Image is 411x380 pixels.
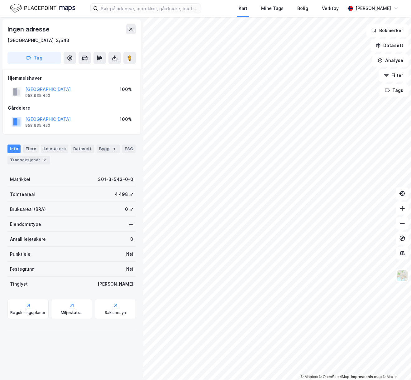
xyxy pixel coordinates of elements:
[7,145,21,153] div: Info
[71,145,94,153] div: Datasett
[120,86,132,93] div: 100%
[97,145,120,153] div: Bygg
[10,3,75,14] img: logo.f888ab2527a4732fd821a326f86c7f29.svg
[25,93,50,98] div: 958 935 420
[129,221,133,228] div: —
[261,5,284,12] div: Mine Tags
[10,221,41,228] div: Eiendomstype
[105,310,126,315] div: Saksinnsyn
[7,52,61,64] button: Tag
[23,145,39,153] div: Eiere
[380,350,411,380] iframe: Chat Widget
[41,145,68,153] div: Leietakere
[301,375,318,379] a: Mapbox
[396,270,408,282] img: Z
[351,375,382,379] a: Improve this map
[115,191,133,198] div: 4 498 ㎡
[319,375,349,379] a: OpenStreetMap
[111,146,117,152] div: 1
[41,157,48,163] div: 2
[130,235,133,243] div: 0
[10,191,35,198] div: Tomteareal
[98,280,133,288] div: [PERSON_NAME]
[10,265,34,273] div: Festegrunn
[10,250,31,258] div: Punktleie
[322,5,339,12] div: Verktøy
[126,250,133,258] div: Nei
[8,104,136,112] div: Gårdeiere
[7,24,50,34] div: Ingen adresse
[10,206,46,213] div: Bruksareal (BRA)
[125,206,133,213] div: 0 ㎡
[120,116,132,123] div: 100%
[10,235,46,243] div: Antall leietakere
[10,176,30,183] div: Matrikkel
[8,74,136,82] div: Hjemmelshaver
[7,37,69,44] div: [GEOGRAPHIC_DATA], 3/543
[379,69,409,82] button: Filter
[239,5,247,12] div: Kart
[7,156,50,164] div: Transaksjoner
[370,39,409,52] button: Datasett
[366,24,409,37] button: Bokmerker
[356,5,391,12] div: [PERSON_NAME]
[122,145,136,153] div: ESG
[380,84,409,97] button: Tags
[297,5,308,12] div: Bolig
[126,265,133,273] div: Nei
[25,123,50,128] div: 958 935 420
[372,54,409,67] button: Analyse
[10,310,45,315] div: Reguleringsplaner
[61,310,83,315] div: Miljøstatus
[98,4,201,13] input: Søk på adresse, matrikkel, gårdeiere, leietakere eller personer
[98,176,133,183] div: 301-3-543-0-0
[10,280,28,288] div: Tinglyst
